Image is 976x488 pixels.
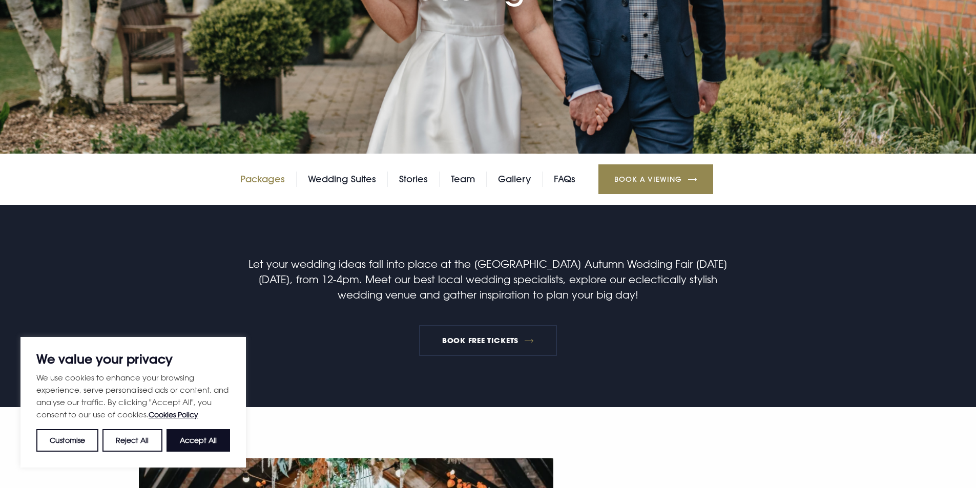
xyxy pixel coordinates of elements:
[149,410,198,419] a: Cookies Policy
[498,172,531,187] a: Gallery
[102,429,162,452] button: Reject All
[240,172,285,187] a: Packages
[554,172,575,187] a: FAQs
[167,429,230,452] button: Accept All
[36,371,230,421] p: We use cookies to enhance your browsing experience, serve personalised ads or content, and analys...
[20,337,246,468] div: We value your privacy
[419,325,557,356] a: BOOK FREE TICKETS
[451,172,475,187] a: Team
[36,429,98,452] button: Customise
[399,172,428,187] a: Stories
[598,164,713,194] a: Book a Viewing
[308,172,376,187] a: Wedding Suites
[36,353,230,365] p: We value your privacy
[244,256,732,302] p: Let your wedding ideas fall into place at the [GEOGRAPHIC_DATA] Autumn Wedding Fair [DATE][DATE],...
